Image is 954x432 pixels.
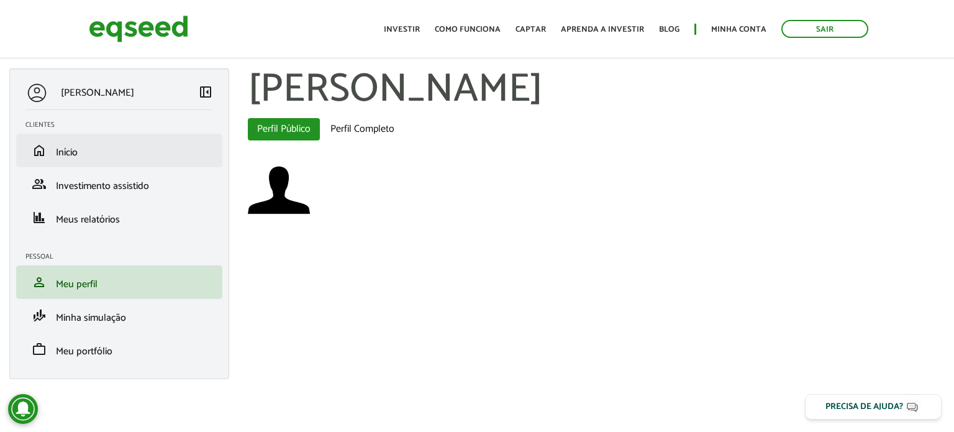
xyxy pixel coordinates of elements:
a: Ver perfil do usuário. [248,159,310,221]
a: groupInvestimento assistido [25,177,213,191]
span: group [32,177,47,191]
img: Foto de Gustavo Lukaszewski [248,159,310,221]
a: Blog [659,25,679,34]
a: Sair [781,20,868,38]
span: finance [32,210,47,225]
span: Meus relatórios [56,211,120,228]
span: finance_mode [32,308,47,323]
a: financeMeus relatórios [25,210,213,225]
a: Perfil Público [248,118,320,140]
a: Perfil Completo [321,118,404,140]
a: personMeu perfil [25,275,213,290]
span: work [32,342,47,357]
span: Início [56,144,78,161]
a: Captar [516,25,546,34]
a: Investir [384,25,420,34]
span: left_panel_close [198,85,213,99]
a: homeInício [25,143,213,158]
span: home [32,143,47,158]
span: Meu portfólio [56,343,112,360]
span: Minha simulação [56,310,126,326]
h2: Pessoal [25,253,222,260]
p: [PERSON_NAME] [61,87,134,99]
h2: Clientes [25,121,222,129]
li: Meus relatórios [16,201,222,234]
a: finance_modeMinha simulação [25,308,213,323]
a: Minha conta [711,25,766,34]
li: Meu perfil [16,265,222,299]
li: Meu portfólio [16,333,222,366]
li: Minha simulação [16,299,222,333]
li: Início [16,134,222,167]
img: EqSeed [89,12,188,45]
span: Investimento assistido [56,178,149,195]
a: Como funciona [435,25,501,34]
span: Meu perfil [56,276,98,293]
h1: [PERSON_NAME] [248,68,945,112]
a: Colapsar menu [198,85,213,102]
li: Investimento assistido [16,167,222,201]
span: person [32,275,47,290]
a: Aprenda a investir [561,25,644,34]
a: workMeu portfólio [25,342,213,357]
